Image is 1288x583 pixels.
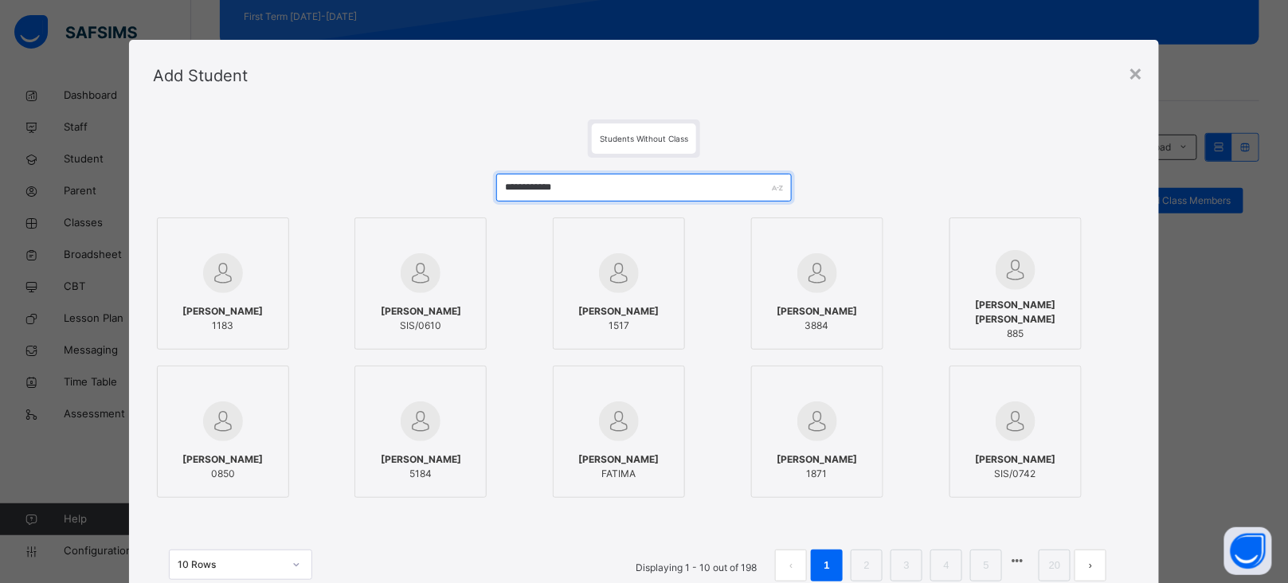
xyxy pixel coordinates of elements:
[797,253,837,293] img: default.svg
[975,467,1055,481] span: SIS/0742
[600,134,688,143] span: Students Without Class
[381,452,461,467] span: [PERSON_NAME]
[958,327,1073,341] span: 885
[1075,550,1106,581] button: next page
[777,452,857,467] span: [PERSON_NAME]
[381,304,461,319] span: [PERSON_NAME]
[579,452,660,467] span: [PERSON_NAME]
[970,550,1002,581] li: 5
[775,550,807,581] button: prev page
[1044,555,1065,576] a: 20
[777,467,857,481] span: 1871
[996,250,1035,290] img: default.svg
[579,319,660,333] span: 1517
[182,467,263,481] span: 0850
[182,304,263,319] span: [PERSON_NAME]
[1128,56,1143,89] div: ×
[811,550,843,581] li: 1
[381,319,461,333] span: SIS/0610
[899,555,914,576] a: 3
[930,550,962,581] li: 4
[939,555,954,576] a: 4
[979,555,994,576] a: 5
[820,555,835,576] a: 1
[599,253,639,293] img: default.svg
[579,467,660,481] span: FATIMA
[182,319,263,333] span: 1183
[797,401,837,441] img: default.svg
[624,550,769,581] li: Displaying 1 - 10 out of 198
[996,401,1035,441] img: default.svg
[579,304,660,319] span: [PERSON_NAME]
[1075,550,1106,581] li: 下一页
[1039,550,1071,581] li: 20
[153,66,248,85] span: Add Student
[975,452,1055,467] span: [PERSON_NAME]
[859,555,875,576] a: 2
[381,467,461,481] span: 5184
[401,253,440,293] img: default.svg
[1224,527,1272,575] button: Open asap
[203,253,243,293] img: default.svg
[777,319,857,333] span: 3884
[891,550,922,581] li: 3
[401,401,440,441] img: default.svg
[1006,550,1028,572] li: 向后 5 页
[203,401,243,441] img: default.svg
[775,550,807,581] li: 上一页
[178,558,283,572] div: 10 Rows
[599,401,639,441] img: default.svg
[182,452,263,467] span: [PERSON_NAME]
[851,550,883,581] li: 2
[958,298,1073,327] span: [PERSON_NAME] [PERSON_NAME]
[777,304,857,319] span: [PERSON_NAME]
